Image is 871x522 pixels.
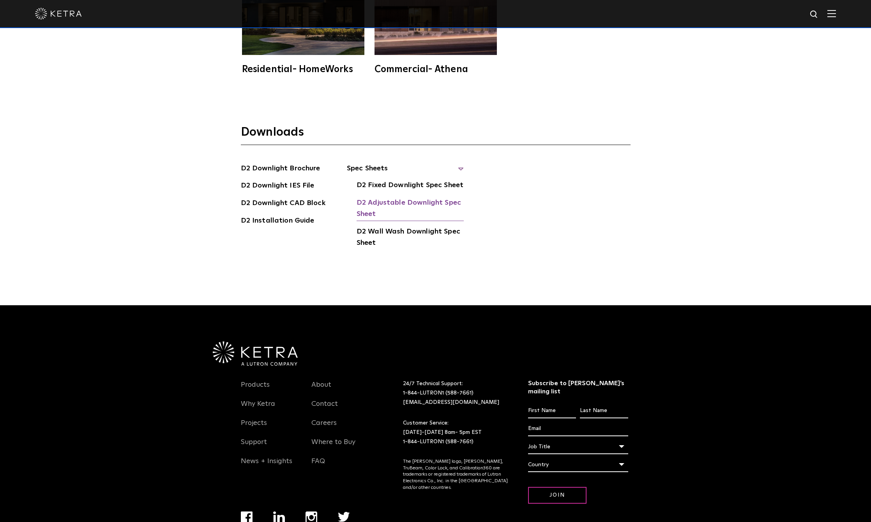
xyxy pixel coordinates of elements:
h3: Subscribe to [PERSON_NAME]’s mailing list [528,379,628,396]
a: Products [241,380,270,398]
a: Support [241,438,267,456]
a: Projects [241,419,267,437]
a: D2 Fixed Downlight Spec Sheet [357,180,463,192]
a: About [311,380,331,398]
a: D2 Wall Wash Downlight Spec Sheet [357,226,464,250]
div: Navigation Menu [311,379,371,475]
a: Why Ketra [241,400,275,418]
p: 24/7 Technical Support: [403,379,509,407]
a: D2 Downlight Brochure [241,163,320,175]
a: D2 Downlight IES File [241,180,314,193]
input: Last Name [580,403,628,418]
input: Join [528,487,587,504]
a: D2 Installation Guide [241,215,314,228]
a: Careers [311,419,337,437]
img: Hamburger%20Nav.svg [827,10,836,17]
img: search icon [809,10,819,19]
div: Job Title [528,439,628,454]
a: 1-844-LUTRON1 (588-7661) [403,439,473,444]
img: Ketra-aLutronCo_White_RGB [213,342,298,366]
a: Where to Buy [311,438,355,456]
a: 1-844-LUTRON1 (588-7661) [403,390,473,396]
img: ketra-logo-2019-white [35,8,82,19]
input: Email [528,421,628,436]
div: Navigation Menu [241,379,300,475]
span: Spec Sheets [347,163,464,180]
a: [EMAIL_ADDRESS][DOMAIN_NAME] [403,400,499,405]
div: Residential- HomeWorks [242,65,364,74]
a: News + Insights [241,457,292,475]
p: Customer Service: [DATE]-[DATE] 8am- 5pm EST [403,419,509,446]
img: twitter [338,512,350,522]
a: Contact [311,400,338,418]
h3: Downloads [241,125,631,145]
p: The [PERSON_NAME] logo, [PERSON_NAME], TruBeam, Color Lock, and Calibration360 are trademarks or ... [403,458,509,491]
a: FAQ [311,457,325,475]
a: D2 Adjustable Downlight Spec Sheet [357,197,464,221]
div: Country [528,457,628,472]
input: First Name [528,403,576,418]
a: D2 Downlight CAD Block [241,198,325,210]
div: Commercial- Athena [375,65,497,74]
